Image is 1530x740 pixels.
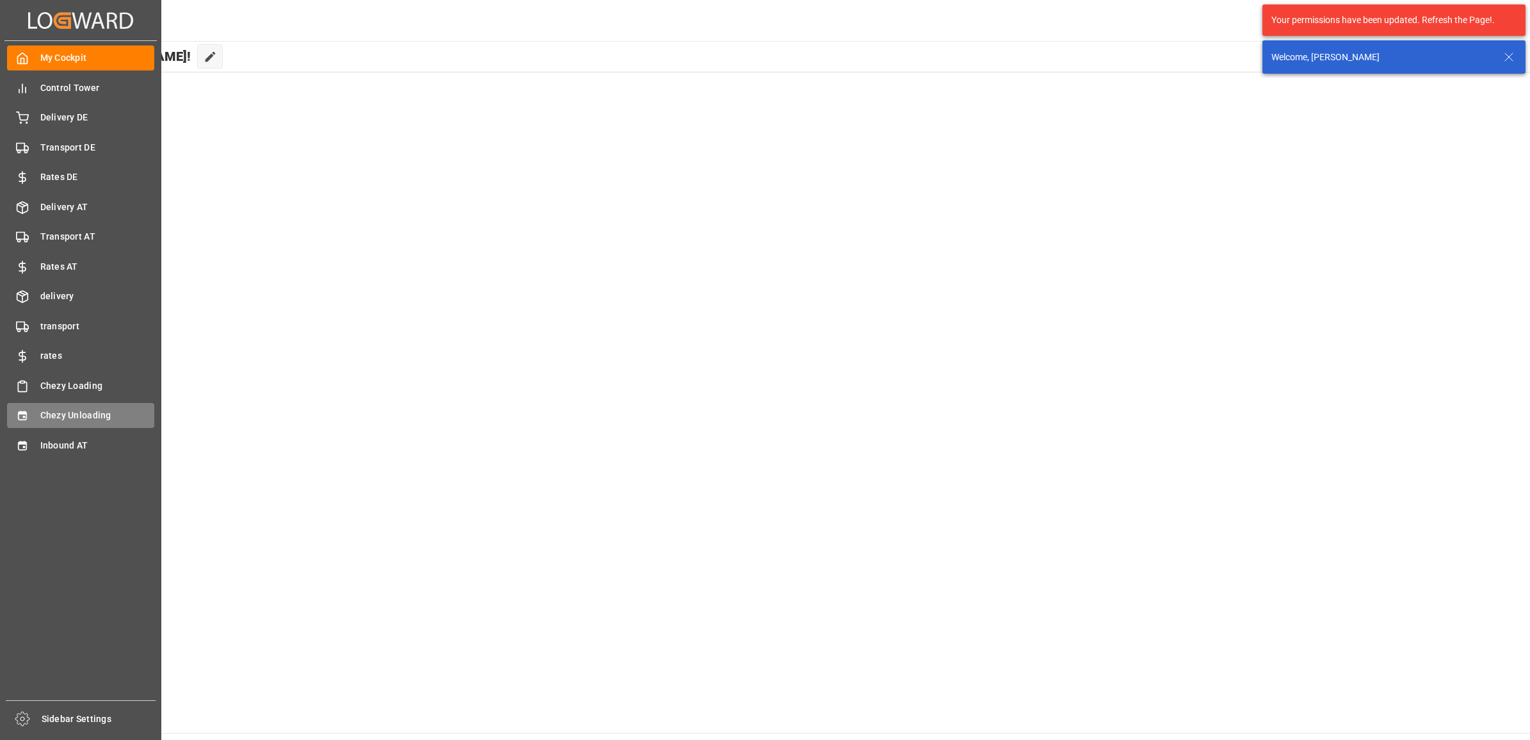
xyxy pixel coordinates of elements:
span: Inbound AT [40,439,155,452]
span: rates [40,349,155,363]
a: Delivery DE [7,105,154,130]
span: Transport AT [40,230,155,243]
a: Transport DE [7,135,154,160]
span: transport [40,320,155,333]
a: Control Tower [7,75,154,100]
a: Rates DE [7,165,154,190]
span: My Cockpit [40,51,155,65]
span: Chezy Unloading [40,409,155,422]
div: Your permissions have been updated. Refresh the Page!. [1271,13,1507,27]
span: Control Tower [40,81,155,95]
span: Rates DE [40,170,155,184]
span: Sidebar Settings [42,712,156,726]
a: Chezy Unloading [7,403,154,428]
a: Inbound AT [7,432,154,457]
span: Rates AT [40,260,155,274]
a: Rates AT [7,254,154,279]
a: rates [7,343,154,368]
a: transport [7,313,154,338]
div: Welcome, [PERSON_NAME] [1271,51,1492,64]
span: Chezy Loading [40,379,155,393]
a: Chezy Loading [7,373,154,398]
span: Delivery DE [40,111,155,124]
a: My Cockpit [7,45,154,70]
span: delivery [40,290,155,303]
a: Transport AT [7,224,154,249]
span: Delivery AT [40,201,155,214]
a: delivery [7,284,154,309]
span: Transport DE [40,141,155,154]
a: Delivery AT [7,194,154,219]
